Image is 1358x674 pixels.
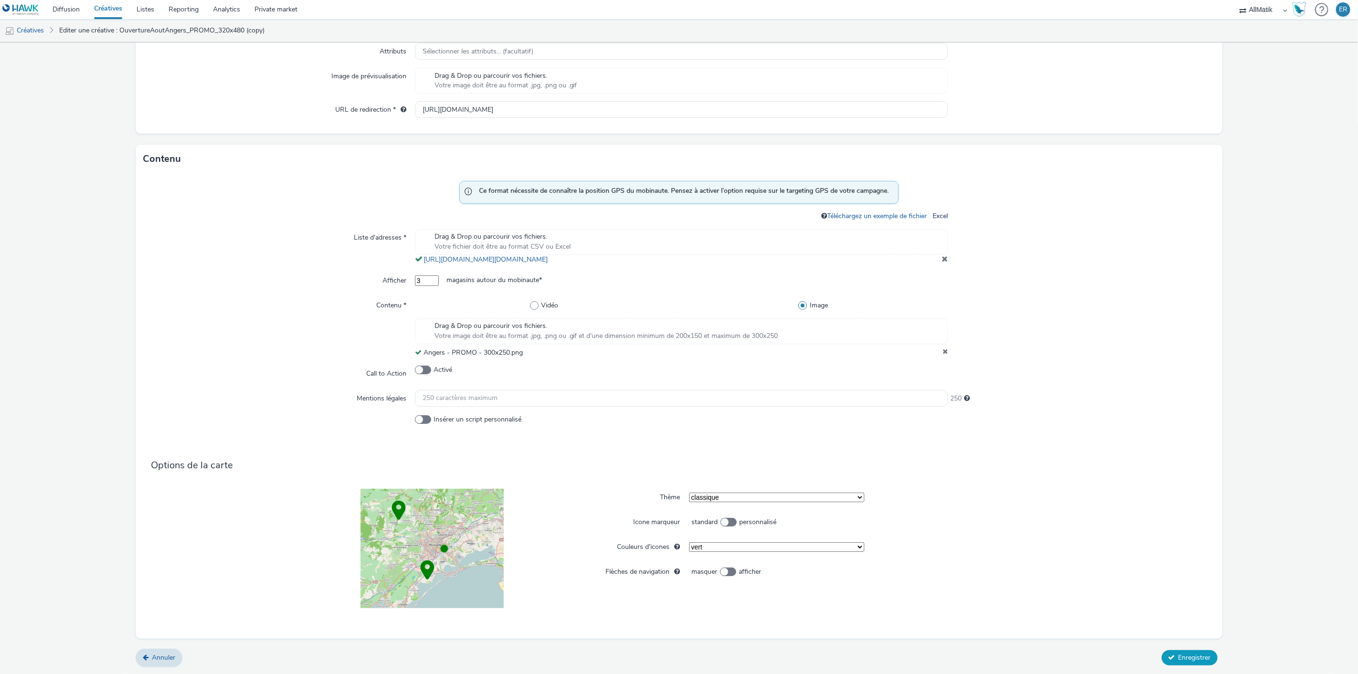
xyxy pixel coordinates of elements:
span: Activé [434,365,452,375]
img: undefined Logo [2,4,39,16]
label: URL de redirection * [331,101,410,115]
input: 250 caractères maximum [415,390,948,407]
span: Votre image doit être au format .jpg, .png ou .gif [435,81,577,90]
span: Votre image doit être au format .jpg, .png ou .gif et d'une dimension minimum de 200x150 et maxim... [435,331,778,341]
label: Afficher [379,272,410,285]
span: Vidéo [541,301,559,310]
input: URL de redirection [415,101,948,118]
span: Insérer un script personnalisé [434,415,521,424]
label: Contenu * [372,297,410,310]
div: 250 caractères maximum [964,394,970,403]
span: Drag & Drop ou parcourir vos fichiers. [435,232,571,242]
label: Image de prévisualisation [328,68,410,81]
span: Drag & Drop ou parcourir vos fichiers. [435,71,577,81]
span: masquer [691,567,717,577]
a: Téléchargez un exemple de fichier [827,211,931,221]
a: [URL][DOMAIN_NAME][DOMAIN_NAME] [424,255,552,264]
span: Annuler [152,653,175,662]
a: Editer une créative : OuvertureAoutAngers_PROMO_320x480 (copy) [54,19,269,42]
div: ER [1339,2,1347,17]
span: personnalisé [739,517,776,527]
label: Attributs [376,43,410,56]
span: Enregistrer [1178,653,1211,662]
label: Icone marqueur [630,514,684,527]
span: Image [810,301,828,310]
span: Ce format nécessite de connaître la position GPS du mobinaute. Pensez à activer l’option requise ... [479,186,889,199]
label: Flèches de navigation [602,563,684,577]
span: Votre fichier doit être au format CSV ou Excel [435,242,571,252]
img: mobile [5,26,14,36]
span: Angers - PROMO - 300x250.png [424,348,523,357]
span: standard [691,517,718,527]
label: Liste d'adresses * [350,229,410,242]
label: Couleurs d'icones [614,538,684,552]
h3: Options de la carte [151,459,1214,472]
div: Couleurs de l'icone de position et des marqueurs par défaut [670,542,680,552]
span: Sélectionner les attributs... (facultatif) [423,48,533,56]
span: Drag & Drop ou parcourir vos fichiers. [435,321,778,331]
span: afficher [739,567,761,577]
button: Enregistrer [1162,650,1218,665]
label: Thème [657,489,684,502]
label: Mentions légales [353,390,410,403]
a: Annuler [136,649,182,667]
label: Call to Action [362,365,410,379]
a: Hawk Academy [1292,2,1310,17]
span: 250 [950,394,962,403]
div: Indicateurs cliquables des locations hors map [670,567,680,577]
span: Excel [931,211,948,221]
h3: Contenu [143,152,181,166]
span: magasins autour du mobinaute * [439,275,550,286]
div: L'URL de redirection sera utilisée comme URL de validation avec certains SSP et ce sera l'URL de ... [396,105,406,115]
img: Hawk Academy [1292,2,1306,17]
